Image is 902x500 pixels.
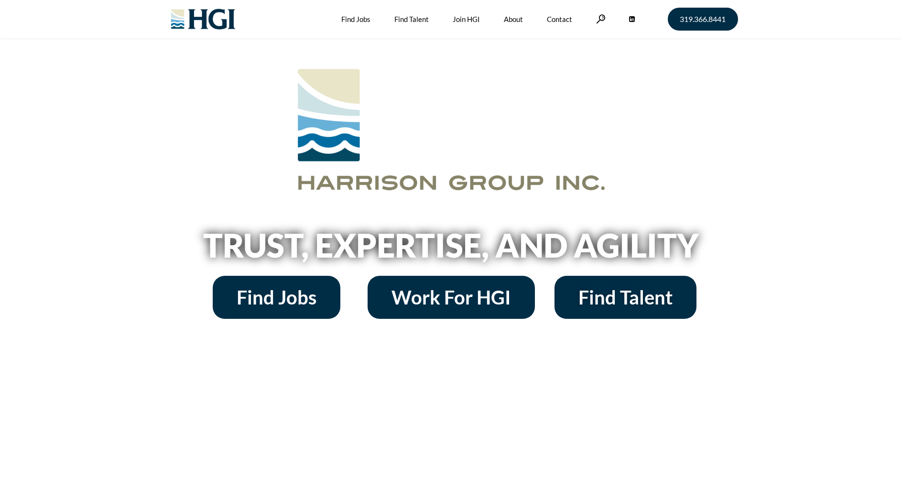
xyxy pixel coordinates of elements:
[237,288,316,307] span: Find Jobs
[213,276,340,319] a: Find Jobs
[596,14,606,23] a: Search
[668,8,738,31] a: 319.366.8441
[368,276,535,319] a: Work For HGI
[578,288,673,307] span: Find Talent
[680,15,726,23] span: 319.366.8441
[179,229,724,261] h2: Trust, Expertise, and Agility
[391,288,511,307] span: Work For HGI
[554,276,696,319] a: Find Talent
